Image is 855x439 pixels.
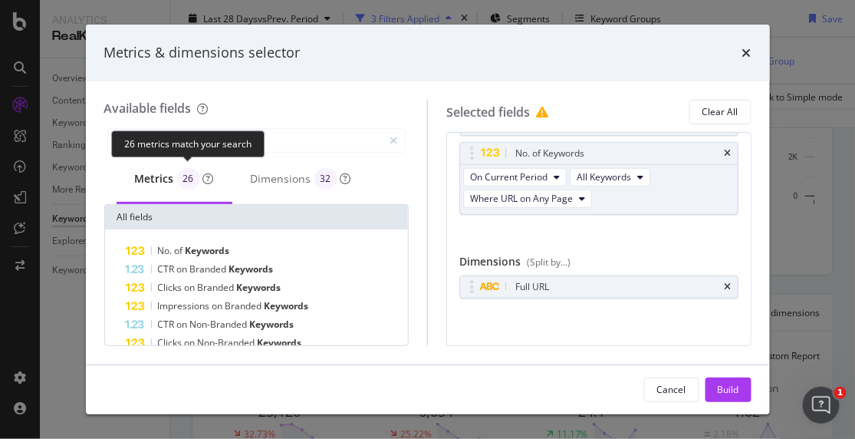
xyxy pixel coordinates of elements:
button: Cancel [644,378,699,402]
span: Keywords [265,299,309,312]
span: on [177,318,190,331]
div: modal [86,25,770,414]
button: Build [705,378,751,402]
span: 1 [834,387,847,399]
div: Metrics & dimensions selector [104,43,301,63]
span: of [175,244,186,257]
div: Clear All [702,105,738,118]
span: Where URL on Any Page [470,192,573,205]
div: Cancel [657,383,686,396]
iframe: Intercom live chat [803,387,840,424]
div: (Split by...) [527,256,571,269]
span: Non-Branded [198,336,258,349]
span: 26 [183,174,194,183]
span: No. [158,244,175,257]
div: brand label [177,168,200,190]
span: Branded [225,299,265,312]
span: Keywords [258,336,302,349]
span: on [212,299,225,312]
span: Keywords [186,244,230,257]
span: All Keywords [577,170,631,183]
input: Search by field name [131,129,383,152]
span: Impressions [158,299,212,312]
span: on [177,262,190,276]
span: Non-Branded [190,318,250,331]
div: Full URL [515,279,549,295]
div: Metrics [135,168,214,190]
span: Keywords [250,318,294,331]
span: Clicks [158,281,185,294]
div: times [725,282,732,292]
button: Where URL on Any Page [463,190,592,208]
div: No. of Keywords [515,146,584,161]
span: Branded [190,262,229,276]
span: On Current Period [470,170,548,183]
button: All Keywords [570,168,650,186]
span: on [185,336,198,349]
div: Available fields [104,100,192,117]
button: On Current Period [463,168,567,186]
div: 26 metrics match your search [111,130,265,157]
div: No. of KeywordstimesOn Current PeriodAll KeywordsWhere URL on Any Page [459,142,738,215]
span: CTR [158,318,177,331]
span: CTR [158,262,177,276]
div: Dimensions [251,168,351,190]
div: Full URLtimes [459,276,738,299]
div: Build [718,383,739,396]
span: 32 [321,174,331,183]
div: times [725,149,732,158]
span: Keywords [237,281,281,294]
span: Keywords [229,262,274,276]
span: Branded [198,281,237,294]
div: Selected fields [446,100,554,124]
div: All fields [105,205,409,229]
div: Dimensions [459,254,738,276]
span: on [185,281,198,294]
div: brand label [314,168,337,190]
div: times [742,43,751,63]
span: Clicks [158,336,185,349]
button: Clear All [689,100,751,124]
